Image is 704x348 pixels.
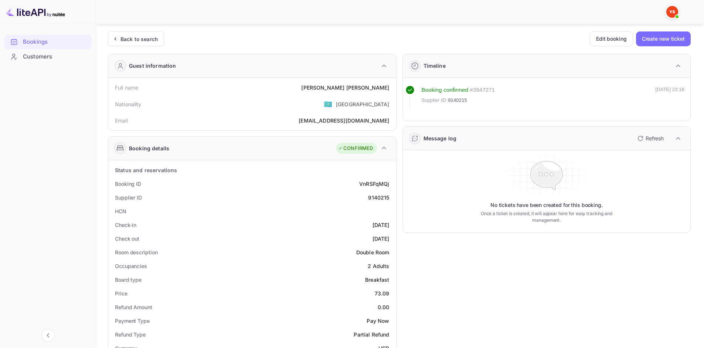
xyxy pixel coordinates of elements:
p: Refresh [646,134,664,142]
div: Double Room [356,248,390,256]
span: Supplier ID: [422,97,448,104]
div: Price [115,290,127,297]
div: [GEOGRAPHIC_DATA] [336,100,390,108]
a: Bookings [4,35,91,48]
div: Room description [115,248,157,256]
button: Create new ticket [636,31,691,46]
div: [PERSON_NAME] [PERSON_NAME] [301,84,389,91]
button: Refresh [633,133,667,144]
div: Check out [115,235,139,242]
div: Bookings [23,38,88,46]
div: 9140215 [368,194,389,201]
div: Partial Refund [354,331,389,338]
div: CONFIRMED [338,145,373,152]
div: [DATE] [373,221,390,229]
div: Guest information [129,62,176,70]
div: Board type [115,276,142,284]
a: Customers [4,50,91,63]
div: 73.09 [375,290,390,297]
span: 9140215 [448,97,467,104]
div: Check-in [115,221,136,229]
p: No tickets have been created for this booking. [490,201,603,209]
div: Booking ID [115,180,141,188]
button: Edit booking [590,31,633,46]
div: Refund Type [115,331,146,338]
div: Booking details [129,144,169,152]
div: Full name [115,84,138,91]
div: [DATE] 23:18 [655,86,684,107]
img: Yandex Support [666,6,678,18]
div: Bookings [4,35,91,49]
div: Timeline [424,62,446,70]
div: Nationality [115,100,142,108]
div: Supplier ID [115,194,142,201]
div: 0.00 [378,303,390,311]
button: Collapse navigation [41,329,55,342]
p: Once a ticket is created, it will appear here for easy tracking and management. [469,210,624,224]
div: Customers [4,50,91,64]
div: Refund Amount [115,303,152,311]
span: United States [324,97,332,111]
div: 2 Adults [368,262,389,270]
div: VnRSFqMQj [359,180,389,188]
div: Breakfast [365,276,389,284]
div: Message log [424,134,457,142]
div: Booking confirmed [422,86,469,94]
div: Back to search [120,35,158,43]
div: [DATE] [373,235,390,242]
div: [EMAIL_ADDRESS][DOMAIN_NAME] [299,117,389,124]
div: # 3947271 [470,86,495,94]
div: HCN [115,207,126,215]
div: Pay Now [367,317,389,325]
div: Customers [23,53,88,61]
div: Occupancies [115,262,147,270]
div: Payment Type [115,317,150,325]
div: Status and reservations [115,166,177,174]
img: LiteAPI logo [6,6,65,18]
div: Email [115,117,128,124]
